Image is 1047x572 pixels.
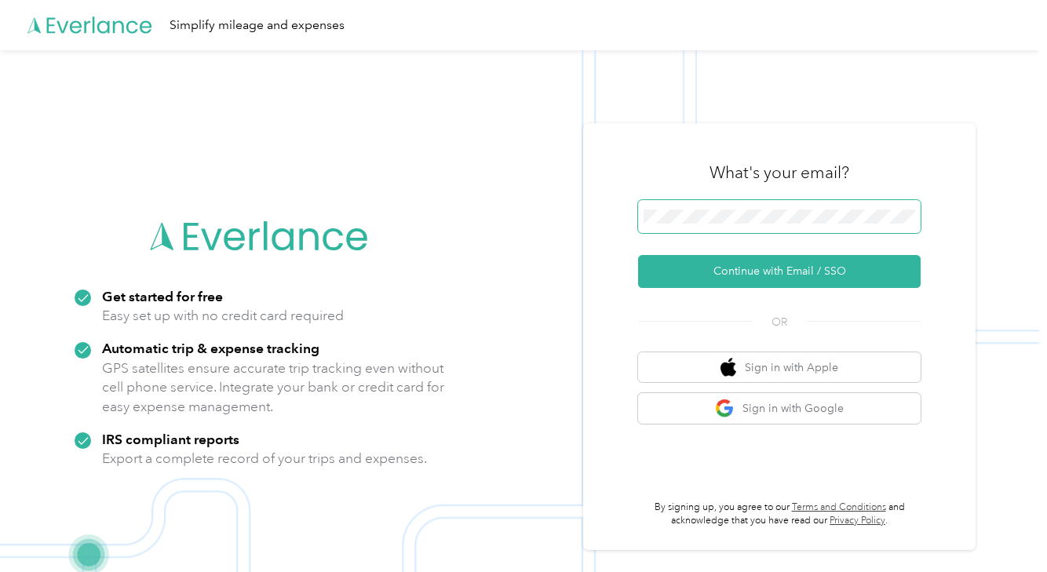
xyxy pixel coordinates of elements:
h3: What's your email? [710,162,849,184]
button: google logoSign in with Google [638,393,921,424]
strong: Automatic trip & expense tracking [102,340,319,356]
button: apple logoSign in with Apple [638,352,921,383]
p: GPS satellites ensure accurate trip tracking even without cell phone service. Integrate your bank... [102,359,445,417]
button: Continue with Email / SSO [638,255,921,288]
div: Simplify mileage and expenses [170,16,345,35]
span: OR [752,314,807,330]
p: Export a complete record of your trips and expenses. [102,449,427,468]
p: Easy set up with no credit card required [102,306,344,326]
a: Terms and Conditions [792,501,886,513]
strong: Get started for free [102,288,223,304]
p: By signing up, you agree to our and acknowledge that you have read our . [638,501,921,528]
strong: IRS compliant reports [102,431,239,447]
img: apple logo [720,358,736,377]
img: google logo [715,399,735,418]
a: Privacy Policy [830,515,885,526]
